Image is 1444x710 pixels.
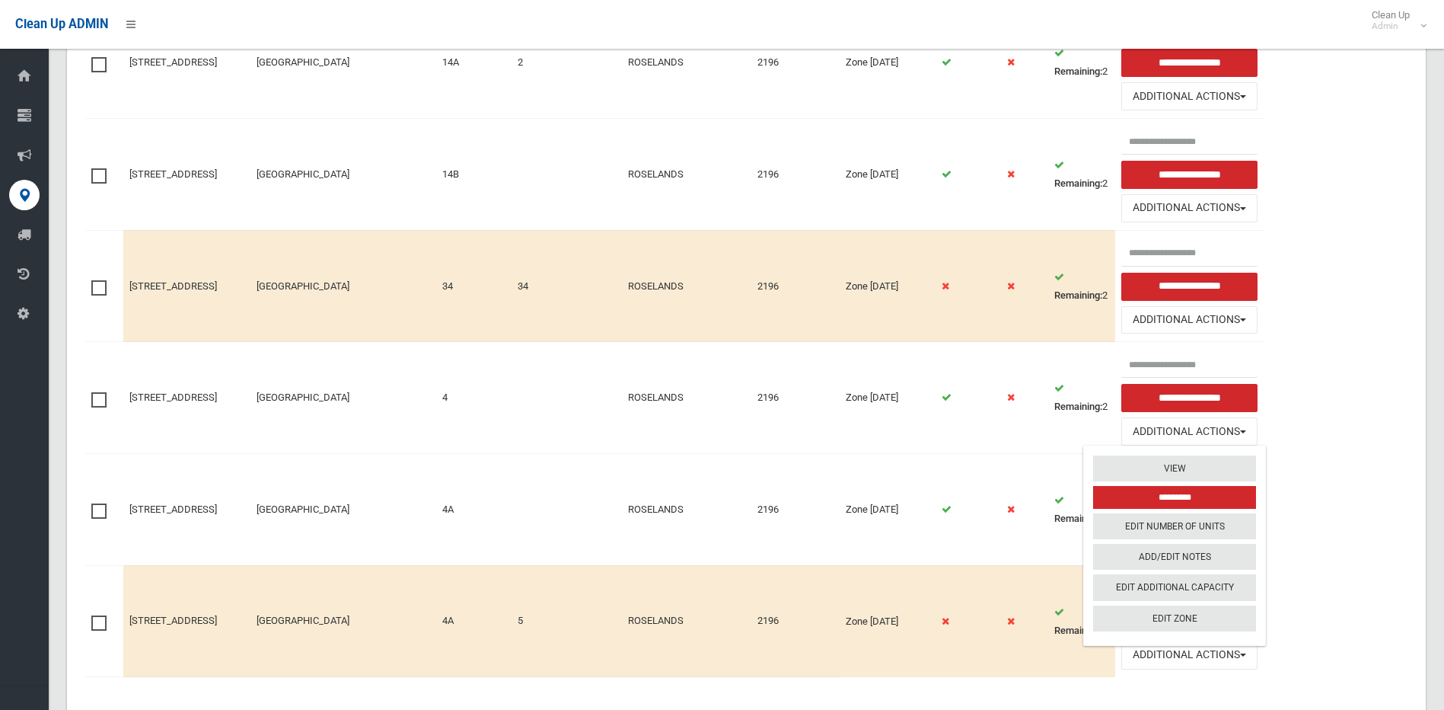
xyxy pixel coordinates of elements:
[751,119,840,231] td: 2196
[1054,625,1102,636] strong: Remaining:
[512,230,576,342] td: 34
[250,230,436,342] td: [GEOGRAPHIC_DATA]
[622,119,751,231] td: ROSELANDS
[1121,82,1258,110] button: Additional Actions
[512,565,576,676] td: 5
[751,565,840,676] td: 2196
[1054,513,1102,524] strong: Remaining:
[250,7,436,119] td: [GEOGRAPHIC_DATA]
[622,342,751,454] td: ROSELANDS
[1048,565,1114,676] td: 2
[1093,575,1256,601] a: Edit Additional Capacity
[622,454,751,566] td: ROSELANDS
[840,7,935,119] td: Zone [DATE]
[1372,21,1410,32] small: Admin
[1121,641,1258,670] button: Additional Actions
[129,280,217,292] a: [STREET_ADDRESS]
[1054,401,1102,412] strong: Remaining:
[129,392,217,403] a: [STREET_ADDRESS]
[1093,513,1256,539] a: Edit Number of Units
[129,615,217,626] a: [STREET_ADDRESS]
[436,565,512,676] td: 4A
[840,565,935,676] td: Zone [DATE]
[751,342,840,454] td: 2196
[751,454,840,566] td: 2196
[1054,66,1102,77] strong: Remaining:
[1048,7,1114,119] td: 2
[1048,454,1114,566] td: 2
[1093,545,1256,571] a: Add/Edit Notes
[1364,9,1425,32] span: Clean Up
[250,342,436,454] td: [GEOGRAPHIC_DATA]
[1121,417,1258,446] button: Additional Actions
[840,119,935,231] td: Zone [DATE]
[436,119,512,231] td: 14B
[751,7,840,119] td: 2196
[436,342,512,454] td: 4
[250,565,436,676] td: [GEOGRAPHIC_DATA]
[751,230,840,342] td: 2196
[436,7,512,119] td: 14A
[436,230,512,342] td: 34
[840,454,935,566] td: Zone [DATE]
[250,454,436,566] td: [GEOGRAPHIC_DATA]
[622,7,751,119] td: ROSELANDS
[1048,230,1114,342] td: 2
[622,565,751,676] td: ROSELANDS
[1121,194,1258,222] button: Additional Actions
[1048,119,1114,231] td: 2
[1121,306,1258,334] button: Additional Actions
[840,342,935,454] td: Zone [DATE]
[1048,342,1114,454] td: 2
[436,454,512,566] td: 4A
[1093,606,1256,632] a: Edit Zone
[1093,456,1256,481] a: View
[1054,289,1102,301] strong: Remaining:
[622,230,751,342] td: ROSELANDS
[512,7,576,119] td: 2
[15,17,108,31] span: Clean Up ADMIN
[1054,177,1102,189] strong: Remaining:
[129,504,217,515] a: [STREET_ADDRESS]
[129,56,217,68] a: [STREET_ADDRESS]
[250,119,436,231] td: [GEOGRAPHIC_DATA]
[840,230,935,342] td: Zone [DATE]
[129,168,217,180] a: [STREET_ADDRESS]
